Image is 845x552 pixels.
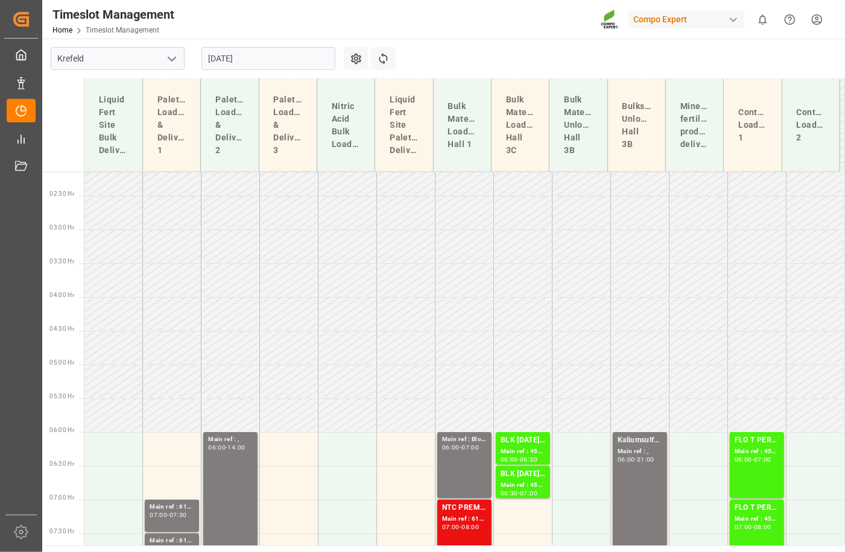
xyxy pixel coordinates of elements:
span: 07:30 Hr [49,528,74,535]
div: 07:00 [461,445,479,450]
button: Compo Expert [628,8,749,31]
div: Bulk Material Unloading Hall 3B [559,89,597,162]
div: 06:00 [442,445,460,450]
div: - [460,524,461,530]
div: Main ref : 4500000576, 2000000429; [735,447,779,457]
span: 05:30 Hr [49,393,74,400]
div: 08:00 [461,524,479,530]
div: Main ref : , [618,447,662,457]
div: BLK [DATE]+2+TE (GW) BULK; [501,434,545,447]
span: 03:30 Hr [49,258,74,265]
div: Liquid Fert Site Paletts Delivery [385,89,423,162]
div: 06:30 [501,491,518,496]
input: DD.MM.YYYY [201,47,335,70]
div: 06:00 [501,457,518,462]
input: Type to search/select [51,47,185,70]
div: Main ref : , [208,434,253,445]
div: NTC PREMIUM [DATE]+3+TE BULK; [442,502,487,514]
div: Timeslot Management [52,5,174,24]
div: Main ref : 4500000577, 2000000429; [735,514,779,524]
div: - [460,445,461,450]
div: - [518,457,520,462]
span: 05:00 Hr [49,359,74,366]
div: Paletts Loading & Delivery 1 [153,89,191,162]
div: - [752,524,754,530]
div: Paletts Loading & Delivery 2 [210,89,248,162]
div: FLO T PERM [DATE] 25kg (x42) WW; [735,502,779,514]
div: BLK [DATE]+2+TE (GW) BULK; [501,468,545,480]
div: Nitric Acid Bulk Loading [327,95,365,155]
div: Container Loading 1 [733,101,771,149]
div: Bulkship Unloading Hall 3B [618,95,656,155]
div: 06:00 [618,457,635,462]
div: Bulk Material Loading Hall 3C [501,89,539,162]
div: 14:00 [228,445,245,450]
div: Main ref : 6100001386, 6100001386 [150,536,194,546]
div: - [226,445,227,450]
div: 06:00 [208,445,226,450]
div: - [167,512,169,518]
span: 03:00 Hr [49,224,74,231]
div: Paletts Loading & Delivery 3 [269,89,307,162]
div: - [518,491,520,496]
div: Main ref : Blocker, [442,434,487,445]
span: 07:00 Hr [49,494,74,501]
div: Main ref : 6100001198, 2000001002; [442,514,487,524]
span: 04:30 Hr [49,325,74,332]
div: Bulk Material Loading Hall 1 [443,95,481,155]
div: Main ref : 4500000754, 2000000628; [501,480,545,491]
div: 07:00 [735,524,752,530]
div: Mineral fertilizer production delivery [676,95,714,155]
div: 21:00 [637,457,654,462]
div: - [635,457,637,462]
span: 06:30 Hr [49,460,74,467]
button: show 0 new notifications [749,6,776,33]
div: Container Loading 2 [792,101,830,149]
span: 02:30 Hr [49,190,74,197]
div: Liquid Fert Site Bulk Delivery [94,89,133,162]
button: Help Center [776,6,803,33]
img: Screenshot%202023-09-29%20at%2010.02.21.png_1712312052.png [601,9,620,30]
div: - [752,457,754,462]
div: 07:00 [150,512,167,518]
div: 07:00 [754,457,771,462]
span: 06:00 Hr [49,427,74,433]
button: open menu [162,49,180,68]
div: Main ref : 6100001384, 6100001384 [150,502,194,512]
div: 08:00 [754,524,771,530]
div: 06:00 [735,457,752,462]
span: 04:00 Hr [49,292,74,298]
div: 07:00 [520,491,537,496]
div: FLO T PERM [DATE] 25kg (x42) WW; [735,434,779,447]
div: 06:30 [520,457,537,462]
div: Kaliumsulfat SOP [618,434,662,447]
div: Main ref : 4500000755, 2000000628; [501,447,545,457]
div: 07:00 [442,524,460,530]
div: Compo Expert [628,11,744,28]
a: Home [52,26,72,34]
div: 07:30 [169,512,187,518]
